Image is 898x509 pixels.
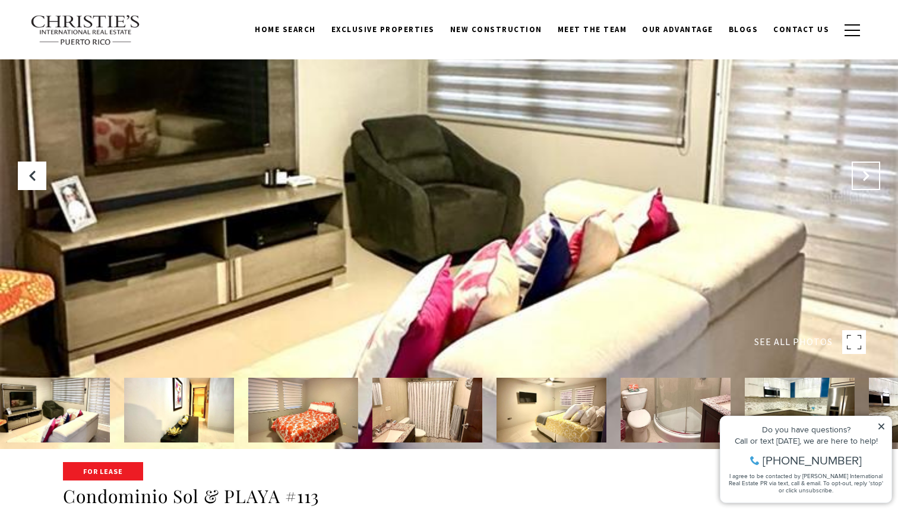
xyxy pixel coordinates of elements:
span: Our Advantage [642,24,713,34]
div: Call or text [DATE], we are here to help! [12,38,172,46]
a: Our Advantage [634,18,721,41]
a: New Construction [442,18,550,41]
span: Blogs [729,24,758,34]
h1: Condominio Sol & PLAYA #113 [63,485,835,508]
span: [PHONE_NUMBER] [49,56,148,68]
img: Condominio Sol & PLAYA #113 [745,378,855,442]
span: I agree to be contacted by [PERSON_NAME] International Real Estate PR via text, call & email. To ... [15,73,169,96]
img: Condominio Sol & PLAYA #113 [497,378,606,442]
span: Exclusive Properties [331,24,435,34]
div: Do you have questions? [12,27,172,35]
img: Condominio Sol & PLAYA #113 [372,378,482,442]
span: Contact Us [773,24,829,34]
span: New Construction [450,24,542,34]
a: Blogs [721,18,766,41]
a: Meet the Team [550,18,635,41]
a: Home Search [247,18,324,41]
img: Christie's International Real Estate text transparent background [30,15,141,46]
span: SEE ALL PHOTOS [754,334,833,350]
img: Condominio Sol & PLAYA #113 [248,378,358,442]
img: Condominio Sol & PLAYA #113 [124,378,234,442]
img: Condominio Sol & PLAYA #113 [621,378,731,442]
a: Exclusive Properties [324,18,442,41]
